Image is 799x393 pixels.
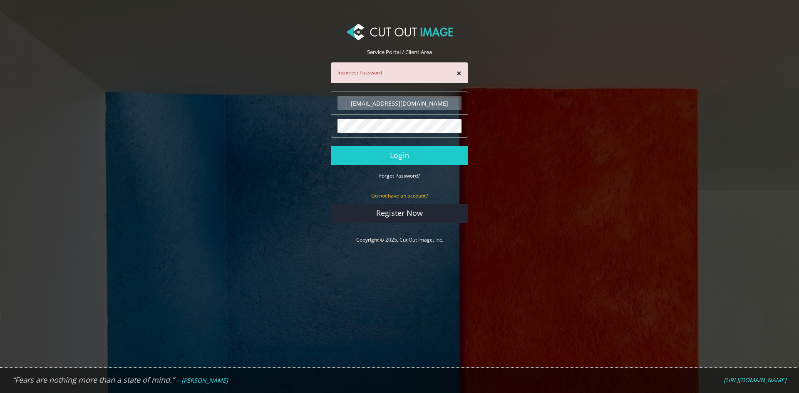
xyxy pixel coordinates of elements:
[379,172,420,179] a: Forgot Password?
[356,236,443,243] a: Copyright © 2025, Cut Out Image, Inc.
[176,376,228,384] em: -- [PERSON_NAME]
[337,96,462,110] input: Email Address
[367,48,432,56] span: Service Portal / Client Area
[457,69,462,78] button: ×
[371,192,428,199] small: Do not have an account?
[724,376,787,384] a: [URL][DOMAIN_NAME]
[346,24,453,40] img: Cut Out Image
[331,204,468,223] a: Register Now
[331,62,468,83] div: Incorrect Password
[331,146,468,165] button: Login
[12,375,174,385] em: “Fears are nothing more than a state of mind.”
[724,376,787,384] em: [URL][DOMAIN_NAME]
